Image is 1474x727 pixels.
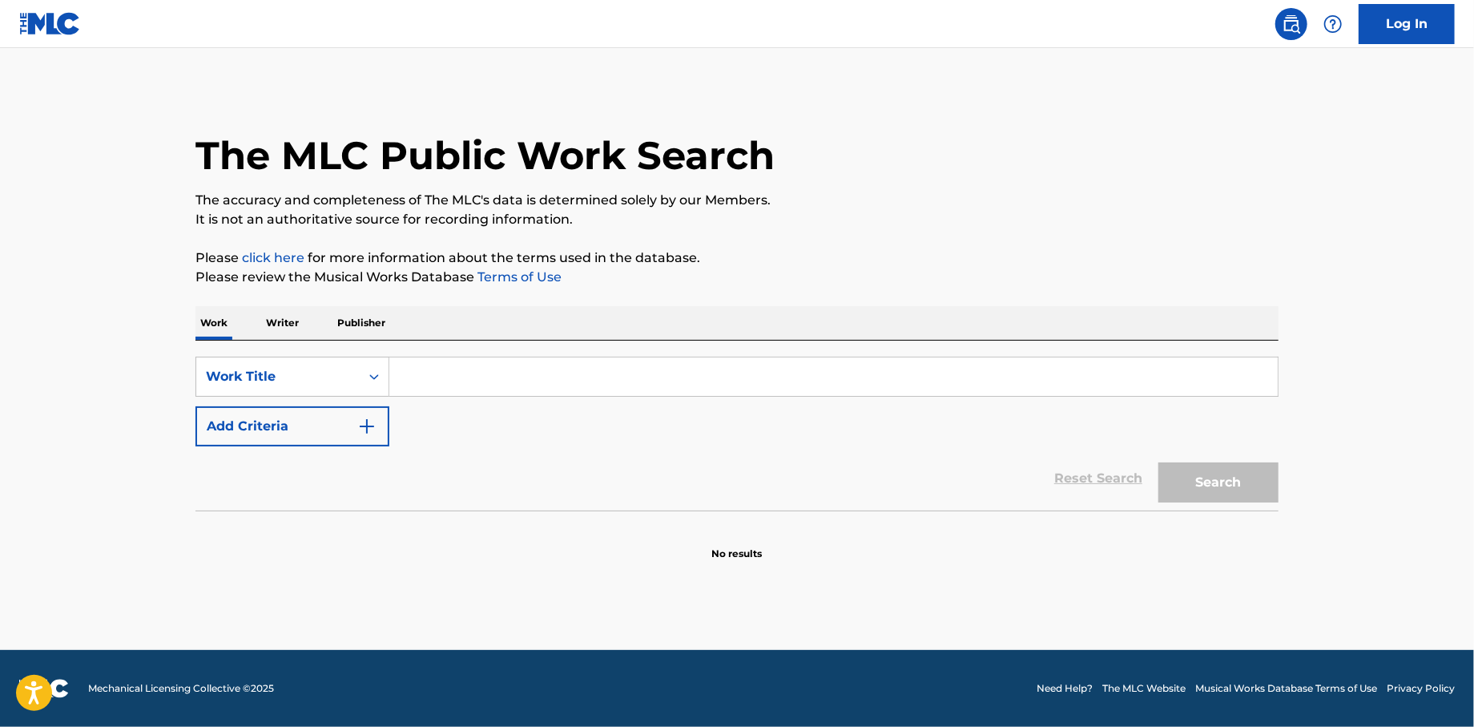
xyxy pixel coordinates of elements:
[195,191,1279,210] p: The accuracy and completeness of The MLC's data is determined solely by our Members.
[206,367,350,386] div: Work Title
[195,210,1279,229] p: It is not an authoritative source for recording information.
[1102,681,1186,696] a: The MLC Website
[19,12,81,35] img: MLC Logo
[1037,681,1093,696] a: Need Help?
[474,269,562,285] a: Terms of Use
[195,357,1279,511] form: Search Form
[1323,14,1343,34] img: help
[712,527,763,561] p: No results
[195,306,232,340] p: Work
[1317,8,1349,40] div: Help
[332,306,390,340] p: Publisher
[1282,14,1301,34] img: search
[19,679,69,698] img: logo
[195,131,775,180] h1: The MLC Public Work Search
[195,406,389,446] button: Add Criteria
[1387,681,1455,696] a: Privacy Policy
[195,248,1279,268] p: Please for more information about the terms used in the database.
[242,250,304,265] a: click here
[195,268,1279,287] p: Please review the Musical Works Database
[1195,681,1377,696] a: Musical Works Database Terms of Use
[261,306,304,340] p: Writer
[1359,4,1455,44] a: Log In
[357,417,377,436] img: 9d2ae6d4665cec9f34b9.svg
[88,681,274,696] span: Mechanical Licensing Collective © 2025
[1275,8,1307,40] a: Public Search
[1394,650,1474,727] iframe: Chat Widget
